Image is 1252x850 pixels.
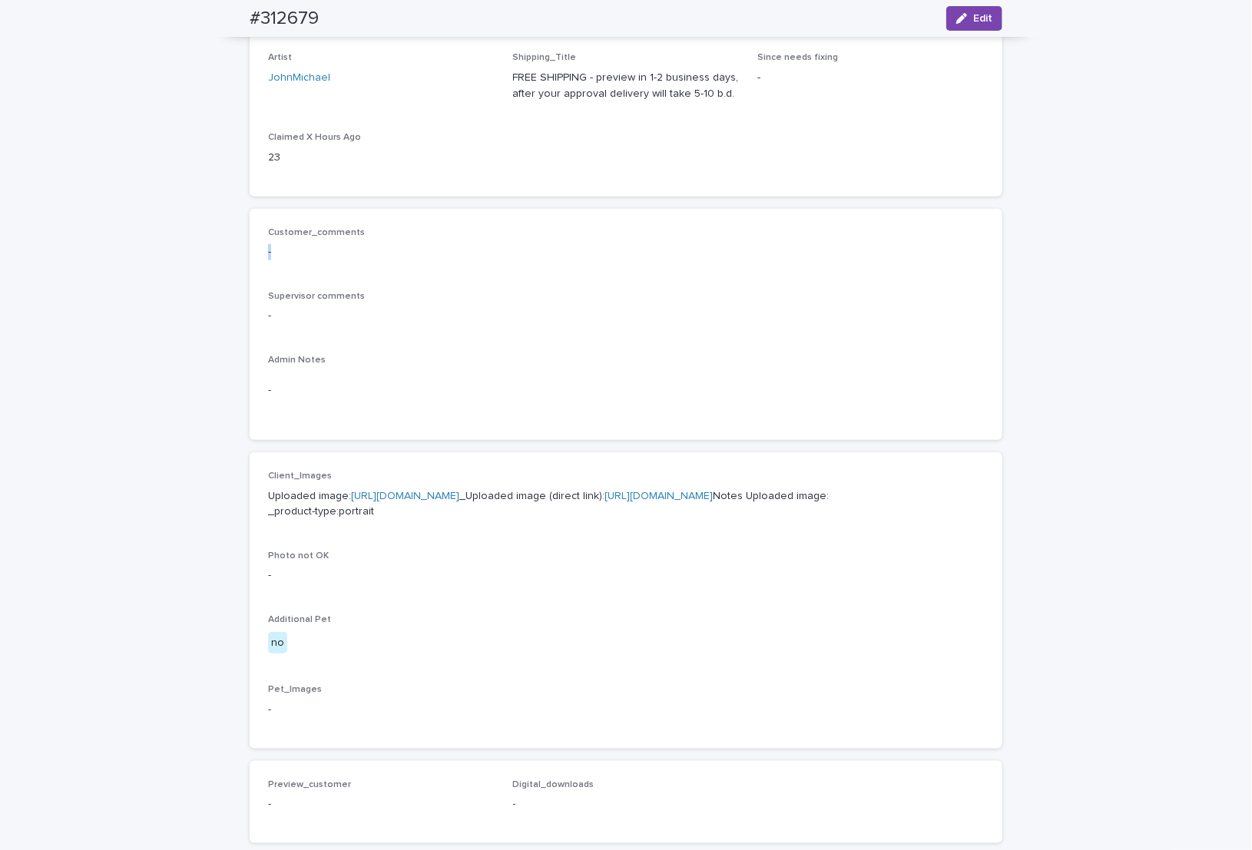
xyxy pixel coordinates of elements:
p: - [268,244,984,260]
a: [URL][DOMAIN_NAME] [604,491,713,501]
h2: #312679 [250,8,319,30]
span: Pet_Images [268,685,322,694]
span: Client_Images [268,471,332,481]
p: - [513,796,740,812]
span: Supervisor comments [268,292,365,301]
span: Customer_comments [268,228,365,237]
span: Claimed X Hours Ago [268,133,361,142]
p: - [268,567,984,584]
p: - [268,382,984,399]
p: - [268,796,495,812]
span: Photo not OK [268,551,329,561]
span: Additional Pet [268,615,331,624]
span: Since needs fixing [757,53,838,62]
p: - [757,70,984,86]
span: Artist [268,53,292,62]
p: - [268,702,984,718]
span: Shipping_Title [513,53,577,62]
span: Edit [973,13,992,24]
p: FREE SHIPPING - preview in 1-2 business days, after your approval delivery will take 5-10 b.d. [513,70,740,102]
a: [URL][DOMAIN_NAME] [351,491,459,501]
p: Uploaded image: _Uploaded image (direct link): Notes Uploaded image: _product-type:portrait [268,488,984,521]
div: no [268,632,287,654]
p: - [268,308,984,324]
a: JohnMichael [268,70,330,86]
span: Admin Notes [268,356,326,365]
span: Preview_customer [268,780,351,789]
button: Edit [946,6,1002,31]
p: 23 [268,150,495,166]
span: Digital_downloads [513,780,595,789]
